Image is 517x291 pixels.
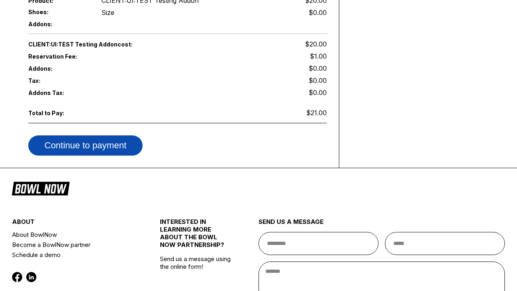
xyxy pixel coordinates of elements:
span: $20.00 [305,40,327,48]
span: $0.00 [309,76,327,84]
div: about [12,218,135,230]
div: INTERESTED IN LEARNING MORE ABOUT THE BOWL NOW PARTNERSHIP? [160,218,234,255]
span: Reservation Fee: [28,53,178,60]
a: Schedule a demo [12,250,135,260]
div: Size [101,8,114,17]
span: CLIENT:UI:TEST Testing Addon cost: [28,41,178,48]
span: $0.00 [309,89,327,97]
span: Shoes: [28,8,88,15]
div: send us a message [258,218,505,232]
span: $1.00 [310,52,327,60]
span: Addons: [28,21,88,27]
span: $21.00 [306,109,327,117]
span: Addons Tax: [28,89,88,96]
a: About BowlNow [12,230,135,240]
span: Tax: [28,77,88,84]
span: Addons: [28,65,88,72]
span: Total to Pay: [28,110,88,116]
span: $0.00 [309,64,327,72]
a: Become a BowlNow partner [12,240,135,250]
div: $0.00 [309,8,327,17]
